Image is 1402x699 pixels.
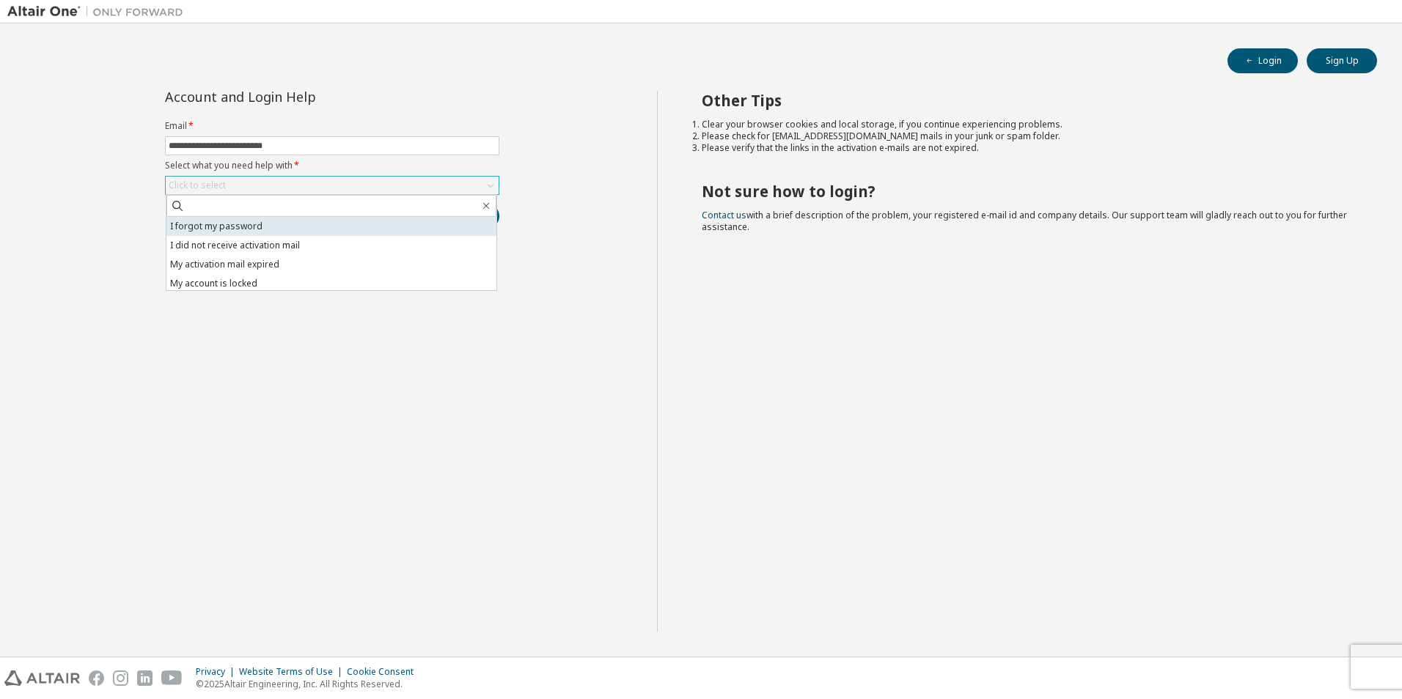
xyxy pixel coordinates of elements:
[165,91,433,103] div: Account and Login Help
[239,666,347,678] div: Website Terms of Use
[166,217,496,236] li: I forgot my password
[702,182,1351,201] h2: Not sure how to login?
[166,177,499,194] div: Click to select
[702,209,1347,233] span: with a brief description of the problem, your registered e-mail id and company details. Our suppo...
[89,670,104,686] img: facebook.svg
[137,670,153,686] img: linkedin.svg
[1227,48,1298,73] button: Login
[1307,48,1377,73] button: Sign Up
[196,666,239,678] div: Privacy
[702,142,1351,154] li: Please verify that the links in the activation e-mails are not expired.
[165,120,499,132] label: Email
[702,91,1351,110] h2: Other Tips
[161,670,183,686] img: youtube.svg
[113,670,128,686] img: instagram.svg
[702,130,1351,142] li: Please check for [EMAIL_ADDRESS][DOMAIN_NAME] mails in your junk or spam folder.
[169,180,226,191] div: Click to select
[165,160,499,171] label: Select what you need help with
[7,4,191,19] img: Altair One
[196,678,422,690] p: © 2025 Altair Engineering, Inc. All Rights Reserved.
[702,119,1351,130] li: Clear your browser cookies and local storage, if you continue experiencing problems.
[702,209,746,221] a: Contact us
[4,670,80,686] img: altair_logo.svg
[347,666,422,678] div: Cookie Consent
